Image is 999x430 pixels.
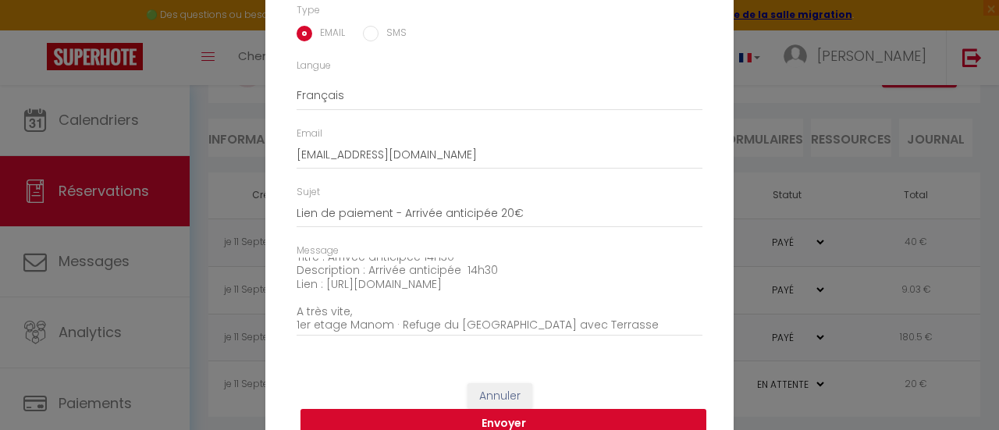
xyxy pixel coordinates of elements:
[297,243,339,258] label: Message
[297,126,322,141] label: Email
[297,185,320,200] label: Sujet
[297,59,331,73] label: Langue
[468,383,532,410] button: Annuler
[379,26,407,43] label: SMS
[297,3,320,18] label: Type
[312,26,345,43] label: EMAIL
[12,6,59,53] button: Ouvrir le widget de chat LiveChat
